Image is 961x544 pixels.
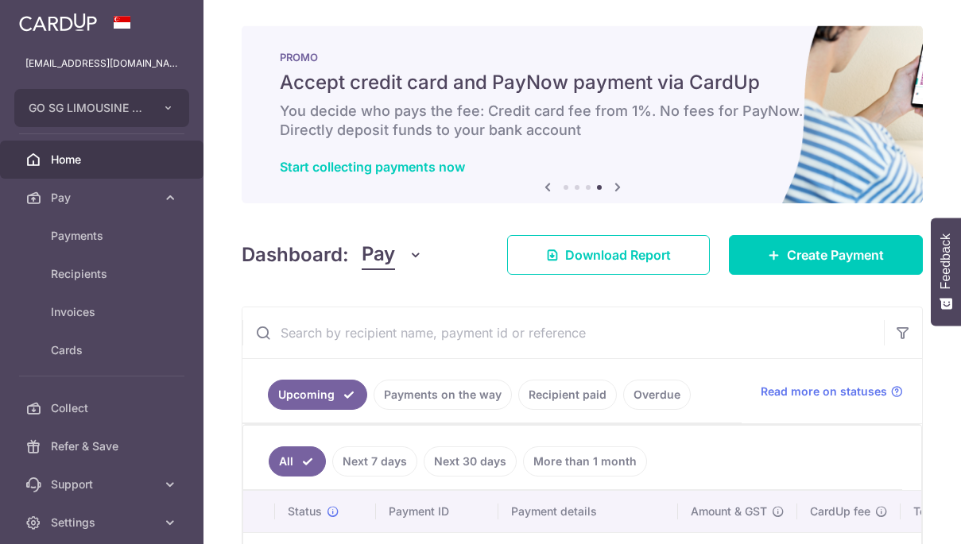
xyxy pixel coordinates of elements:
[761,384,887,399] span: Read more on statuses
[242,307,884,358] input: Search by recipient name, payment id or reference
[288,503,322,519] span: Status
[51,304,156,320] span: Invoices
[51,266,156,282] span: Recipients
[523,446,647,476] a: More than 1 month
[51,515,156,530] span: Settings
[51,476,156,492] span: Support
[269,446,326,476] a: All
[280,102,885,140] h6: You decide who pays the fee: Credit card fee from 1%. No fees for PayNow. Directly deposit funds ...
[858,496,945,536] iframe: Opens a widget where you can find more information
[691,503,767,519] span: Amount & GST
[25,56,178,71] p: [EMAIL_ADDRESS][DOMAIN_NAME]
[280,51,885,64] p: PROMO
[939,233,953,289] span: Feedback
[787,245,884,264] span: Create Payment
[729,235,923,275] a: Create Payment
[565,245,671,264] span: Download Report
[810,503,870,519] span: CardUp fee
[242,241,349,269] h4: Dashboard:
[19,13,97,32] img: CardUp
[29,100,146,116] span: GO SG LIMOUSINE PTE. LTD.
[51,400,156,416] span: Collect
[51,438,156,454] span: Refer & Save
[362,240,395,270] span: Pay
[332,446,417,476] a: Next 7 days
[374,380,512,410] a: Payments on the way
[51,228,156,244] span: Payments
[51,190,156,206] span: Pay
[51,342,156,358] span: Cards
[931,218,961,326] button: Feedback - Show survey
[280,159,465,175] a: Start collecting payments now
[51,152,156,168] span: Home
[268,380,367,410] a: Upcoming
[507,235,710,275] a: Download Report
[362,240,423,270] button: Pay
[761,384,903,399] a: Read more on statuses
[280,70,885,95] h5: Accept credit card and PayNow payment via CardUp
[424,446,517,476] a: Next 30 days
[14,89,189,127] button: GO SG LIMOUSINE PTE. LTD.
[376,491,498,532] th: Payment ID
[518,380,617,410] a: Recipient paid
[623,380,691,410] a: Overdue
[498,491,678,532] th: Payment details
[242,25,923,203] img: paynow Banner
